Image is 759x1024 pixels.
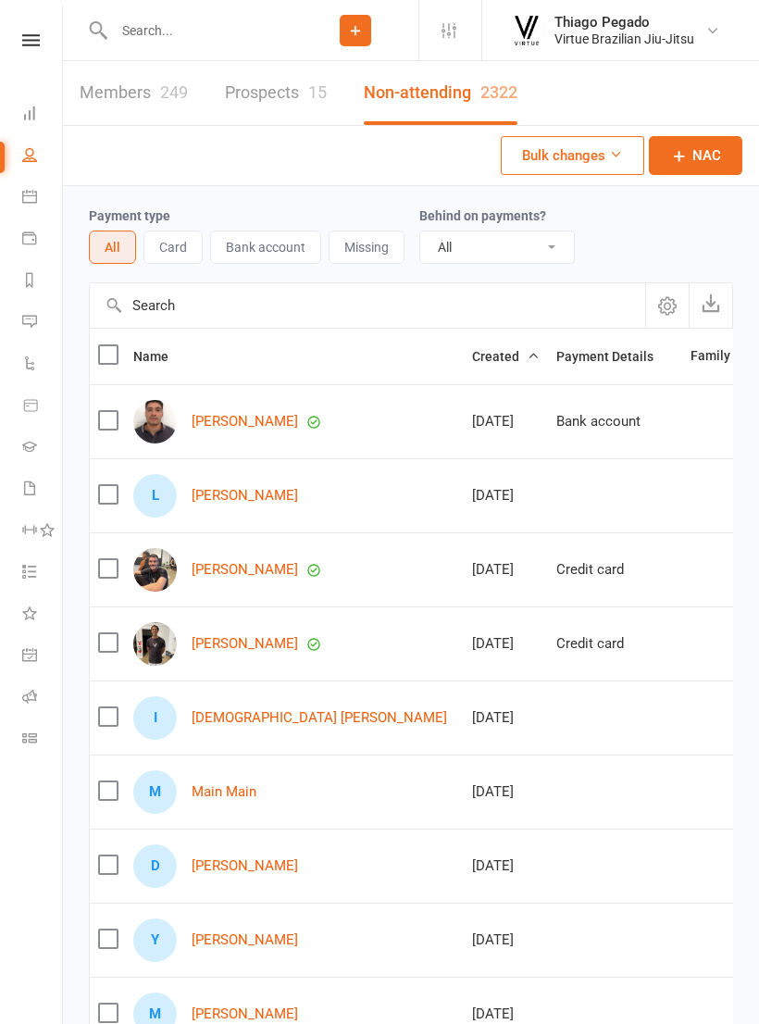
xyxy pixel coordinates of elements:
button: Created [472,345,540,368]
button: All [89,231,136,264]
span: Created [472,349,540,364]
a: Payments [22,219,64,261]
div: [DATE] [472,562,540,578]
button: Bulk changes [501,136,644,175]
div: [DATE] [472,932,540,948]
div: Thiago Pegado [554,14,694,31]
div: [DATE] [472,488,540,504]
div: [DATE] [472,1006,540,1022]
a: [PERSON_NAME] [192,858,298,874]
div: 249 [160,82,188,102]
div: 15 [308,82,327,102]
a: People [22,136,64,178]
a: [DEMOGRAPHIC_DATA] [PERSON_NAME] [192,710,447,726]
div: [DATE] [472,636,540,652]
div: M [133,770,177,814]
div: Bank account [556,414,674,430]
div: Credit card [556,562,674,578]
span: Payment Details [556,349,674,364]
a: What's New [22,594,64,636]
div: 2322 [480,82,517,102]
img: thumb_image1568934240.png [508,12,545,49]
div: [DATE] [472,858,540,874]
a: Product Sales [22,386,64,428]
a: Members249 [80,61,188,125]
input: Search [90,283,645,328]
div: D [133,844,177,888]
a: Non-attending2322 [364,61,517,125]
a: Class kiosk mode [22,719,64,761]
a: [PERSON_NAME] [192,414,298,430]
span: Name [133,349,189,364]
div: Credit card [556,636,674,652]
div: [DATE] [472,710,540,726]
div: [DATE] [472,414,540,430]
div: L [133,474,177,518]
a: [PERSON_NAME] [192,488,298,504]
span: NAC [692,144,721,167]
a: General attendance kiosk mode [22,636,64,678]
input: Search... [108,18,292,44]
a: Prospects15 [225,61,327,125]
a: [PERSON_NAME] [192,636,298,652]
a: Main Main [192,784,256,800]
button: Payment Details [556,345,674,368]
button: Bank account [210,231,321,264]
label: Payment type [89,208,170,223]
button: Name [133,345,189,368]
a: Calendar [22,178,64,219]
a: NAC [649,136,742,175]
button: Card [143,231,203,264]
a: Dashboard [22,94,64,136]
div: I [133,696,177,740]
a: [PERSON_NAME] [192,932,298,948]
div: Virtue Brazilian Jiu-Jitsu [554,31,694,47]
div: [DATE] [472,784,540,800]
a: Reports [22,261,64,303]
a: [PERSON_NAME] [192,562,298,578]
a: Roll call kiosk mode [22,678,64,719]
div: Y [133,918,177,962]
label: Behind on payments? [419,208,546,223]
button: Missing [329,231,404,264]
a: [PERSON_NAME] [192,1006,298,1022]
